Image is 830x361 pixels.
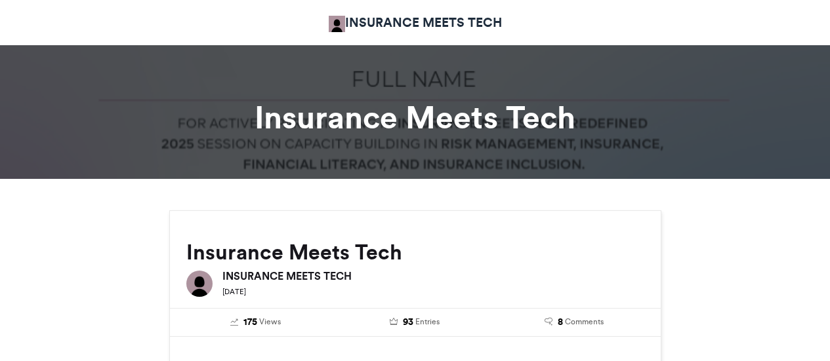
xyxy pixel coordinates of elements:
h1: Insurance Meets Tech [51,102,779,133]
h6: INSURANCE MEETS TECH [222,271,644,281]
span: 8 [558,315,563,330]
a: 8 Comments [505,315,644,330]
a: 175 Views [186,315,326,330]
small: [DATE] [222,287,246,296]
h2: Insurance Meets Tech [186,240,644,264]
span: Comments [565,316,604,328]
img: IMT Africa [329,16,345,32]
a: INSURANCE MEETS TECH [329,13,502,32]
a: 93 Entries [345,315,485,330]
span: Views [259,316,281,328]
span: 93 [403,315,413,330]
img: INSURANCE MEETS TECH [186,271,213,297]
span: 175 [243,315,257,330]
span: Entries [415,316,440,328]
